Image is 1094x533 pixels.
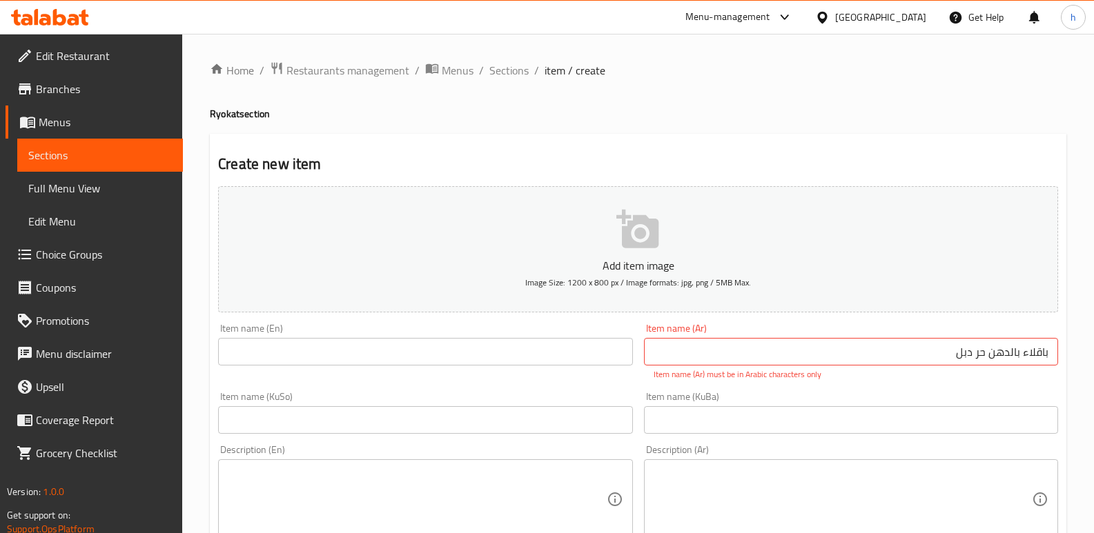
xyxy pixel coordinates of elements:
[36,279,172,296] span: Coupons
[7,483,41,501] span: Version:
[218,338,632,365] input: Enter name En
[479,62,484,79] li: /
[415,62,420,79] li: /
[36,246,172,263] span: Choice Groups
[6,271,183,304] a: Coupons
[525,274,751,290] span: Image Size: 1200 x 800 px / Image formats: jpg, png / 5MB Max.
[36,312,172,329] span: Promotions
[28,147,172,163] span: Sections
[685,9,770,26] div: Menu-management
[6,337,183,370] a: Menu disclaimer
[442,62,473,79] span: Menus
[1071,10,1076,25] span: h
[36,379,172,395] span: Upsell
[545,62,605,79] span: item / create
[534,62,539,79] li: /
[28,180,172,197] span: Full Menu View
[218,406,632,434] input: Enter name KuSo
[6,105,183,139] a: Menus
[6,238,183,271] a: Choice Groups
[489,62,529,79] a: Sections
[17,172,183,205] a: Full Menu View
[17,205,183,238] a: Edit Menu
[644,406,1058,434] input: Enter name KuBa
[644,338,1058,365] input: Enter name Ar
[240,257,1037,274] p: Add item image
[270,61,409,79] a: Restaurants management
[6,304,183,337] a: Promotions
[286,62,409,79] span: Restaurants management
[6,370,183,403] a: Upsell
[17,139,183,172] a: Sections
[43,483,64,501] span: 1.0.0
[6,403,183,436] a: Coverage Report
[218,154,1058,174] h2: Create new item
[36,445,172,461] span: Grocery Checklist
[36,412,172,428] span: Coverage Report
[210,62,254,79] a: Home
[6,72,183,105] a: Branches
[260,62,264,79] li: /
[425,61,473,79] a: Menus
[835,10,926,25] div: [GEOGRAPHIC_DATA]
[36,81,172,97] span: Branches
[36,345,172,362] span: Menu disclaimer
[39,114,172,130] span: Menus
[654,368,1048,381] p: Item name (Ar) must be in Arabic characters only
[36,48,172,64] span: Edit Restaurant
[210,107,1066,121] h4: Ryokat section
[7,506,70,524] span: Get support on:
[218,186,1058,312] button: Add item imageImage Size: 1200 x 800 px / Image formats: jpg, png / 5MB Max.
[6,436,183,470] a: Grocery Checklist
[28,213,172,230] span: Edit Menu
[210,61,1066,79] nav: breadcrumb
[6,39,183,72] a: Edit Restaurant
